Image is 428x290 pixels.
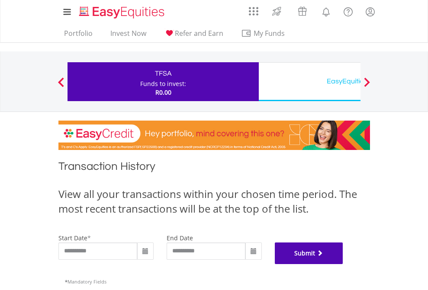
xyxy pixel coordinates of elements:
[140,80,186,88] div: Funds to invest:
[73,67,254,80] div: TFSA
[359,2,381,21] a: My Profile
[58,159,370,178] h1: Transaction History
[241,28,298,39] span: My Funds
[290,2,315,18] a: Vouchers
[76,2,168,19] a: Home page
[58,234,87,242] label: start date
[315,2,337,19] a: Notifications
[107,29,150,42] a: Invest Now
[249,6,258,16] img: grid-menu-icon.svg
[58,187,370,217] div: View all your transactions within your chosen time period. The most recent transactions will be a...
[295,4,309,18] img: vouchers-v2.svg
[61,29,96,42] a: Portfolio
[65,278,106,285] span: Mandatory Fields
[337,2,359,19] a: FAQ's and Support
[58,121,370,150] img: EasyCredit Promotion Banner
[275,242,343,264] button: Submit
[358,82,376,90] button: Next
[270,4,284,18] img: thrive-v2.svg
[52,82,70,90] button: Previous
[175,29,223,38] span: Refer and Earn
[77,5,168,19] img: EasyEquities_Logo.png
[155,88,171,96] span: R0.00
[167,234,193,242] label: end date
[243,2,264,16] a: AppsGrid
[161,29,227,42] a: Refer and Earn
